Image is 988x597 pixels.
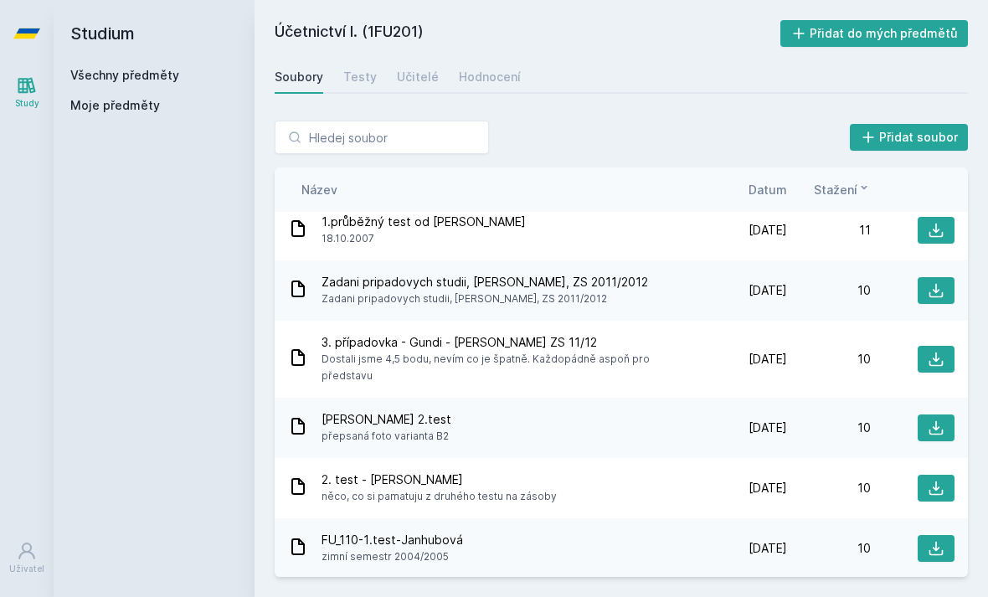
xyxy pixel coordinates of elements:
[9,563,44,575] div: Uživatel
[322,548,463,565] span: zimní semestr 2004/2005
[787,419,871,436] div: 10
[322,291,648,307] span: Zadani pripadovych studii, [PERSON_NAME], ZS 2011/2012
[3,533,50,584] a: Uživatel
[814,181,857,198] span: Stažení
[275,69,323,85] div: Soubory
[322,274,648,291] span: Zadani pripadovych studii, [PERSON_NAME], ZS 2011/2012
[322,230,526,247] span: 18.10.2007
[343,60,377,94] a: Testy
[275,60,323,94] a: Soubory
[780,20,969,47] button: Přidat do mých předmětů
[301,181,337,198] button: Název
[322,488,557,505] span: něco, co si pamatuju z druhého testu na zásoby
[749,480,787,497] span: [DATE]
[275,121,489,154] input: Hledej soubor
[749,351,787,368] span: [DATE]
[850,124,969,151] button: Přidat soubor
[749,181,787,198] button: Datum
[749,540,787,557] span: [DATE]
[787,222,871,239] div: 11
[322,351,697,384] span: Dostali jsme 4,5 bodu, nevím co je špatně. Každopádně aspoň pro představu
[749,282,787,299] span: [DATE]
[397,60,439,94] a: Učitelé
[814,181,871,198] button: Stažení
[787,540,871,557] div: 10
[322,334,697,351] span: 3. případovka - Gundi - [PERSON_NAME] ZS 11/12
[322,411,451,428] span: [PERSON_NAME] 2.test
[275,20,780,47] h2: Účetnictví I. (1FU201)
[787,282,871,299] div: 10
[70,97,160,114] span: Moje předměty
[787,351,871,368] div: 10
[15,97,39,110] div: Study
[749,419,787,436] span: [DATE]
[322,214,526,230] span: 1.průběžný test od [PERSON_NAME]
[322,532,463,548] span: FU_110-1.test-Janhubová
[397,69,439,85] div: Učitelé
[343,69,377,85] div: Testy
[70,68,179,82] a: Všechny předměty
[3,67,50,118] a: Study
[787,480,871,497] div: 10
[749,222,787,239] span: [DATE]
[322,428,451,445] span: přepsaná foto varianta B2
[459,69,521,85] div: Hodnocení
[322,471,557,488] span: 2. test - [PERSON_NAME]
[459,60,521,94] a: Hodnocení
